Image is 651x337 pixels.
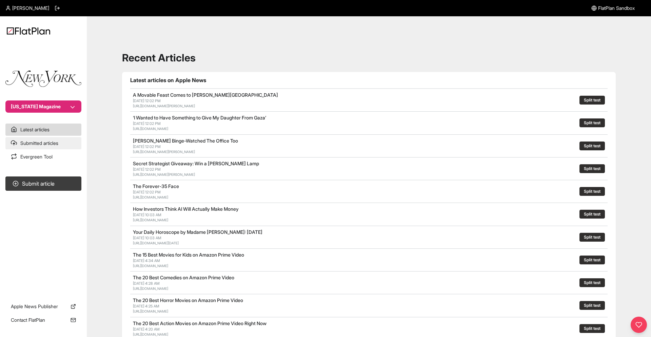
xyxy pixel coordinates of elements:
[133,92,278,98] a: A Movable Feast Comes to [PERSON_NAME][GEOGRAPHIC_DATA]
[130,76,608,84] h1: Latest articles on Apple News
[133,332,168,336] a: [URL][DOMAIN_NAME]
[5,71,81,87] img: Publication Logo
[133,229,262,235] a: Your Daily Horoscope by Madame [PERSON_NAME]: [DATE]
[598,5,635,12] span: FlatPlan Sandbox
[5,151,81,163] a: Evergreen Tool
[579,187,605,196] button: Split test
[5,176,81,191] button: Submit article
[5,5,49,12] a: [PERSON_NAME]
[5,124,81,136] a: Latest articles
[133,150,195,154] a: [URL][DOMAIN_NAME][PERSON_NAME]
[133,286,168,291] a: [URL][DOMAIN_NAME]
[133,281,160,286] span: [DATE] 4:28 AM
[133,258,160,263] span: [DATE] 4:34 AM
[5,137,81,149] a: Submitted articles
[7,27,50,35] img: Logo
[133,218,168,222] a: [URL][DOMAIN_NAME]
[579,118,605,127] button: Split test
[133,172,195,176] a: [URL][DOMAIN_NAME][PERSON_NAME]
[133,264,168,268] a: [URL][DOMAIN_NAME]
[133,138,238,144] a: [PERSON_NAME] Binge-Watched The Office Too
[133,327,160,332] span: [DATE] 4:20 AM
[133,206,239,212] a: How Investors Think AI Will Actually Make Money
[579,142,605,150] button: Split test
[579,96,605,105] button: Split test
[133,115,266,120] a: ‘I Wanted to Have Something to Give My Daughter From Gaza’
[133,144,161,149] span: [DATE] 12:02 PM
[133,309,168,313] a: [URL][DOMAIN_NAME]
[133,190,161,194] span: [DATE] 12:02 PM
[122,52,616,64] h1: Recent Articles
[133,127,168,131] a: [URL][DOMAIN_NAME]
[579,164,605,173] button: Split test
[579,210,605,219] button: Split test
[133,195,168,199] a: [URL][DOMAIN_NAME]
[579,256,605,264] button: Split test
[5,300,81,313] a: Apple News Publisher
[133,304,159,308] span: [DATE] 4:25 AM
[5,100,81,113] button: [US_STATE] Magazine
[133,161,259,166] a: Secret Strategist Giveaway: Win a [PERSON_NAME] Lamp
[133,252,244,258] a: The 15 Best Movies for Kids on Amazon Prime Video
[133,104,195,108] a: [URL][DOMAIN_NAME][PERSON_NAME]
[133,167,161,172] span: [DATE] 12:02 PM
[133,297,243,303] a: The 20 Best Horror Movies on Amazon Prime Video
[133,320,267,326] a: The 20 Best Action Movies on Amazon Prime Video Right Now
[579,324,605,333] button: Split test
[5,314,81,326] a: Contact FlatPlan
[133,241,179,245] a: [URL][DOMAIN_NAME][DATE]
[133,212,161,217] span: [DATE] 10:03 AM
[133,183,179,189] a: The Forever-35 Face
[133,121,161,126] span: [DATE] 12:02 PM
[579,233,605,242] button: Split test
[133,275,234,280] a: The 20 Best Comedies on Amazon Prime Video
[133,236,161,240] span: [DATE] 10:03 AM
[12,5,49,12] span: [PERSON_NAME]
[133,98,161,103] span: [DATE] 12:02 PM
[579,301,605,310] button: Split test
[579,278,605,287] button: Split test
